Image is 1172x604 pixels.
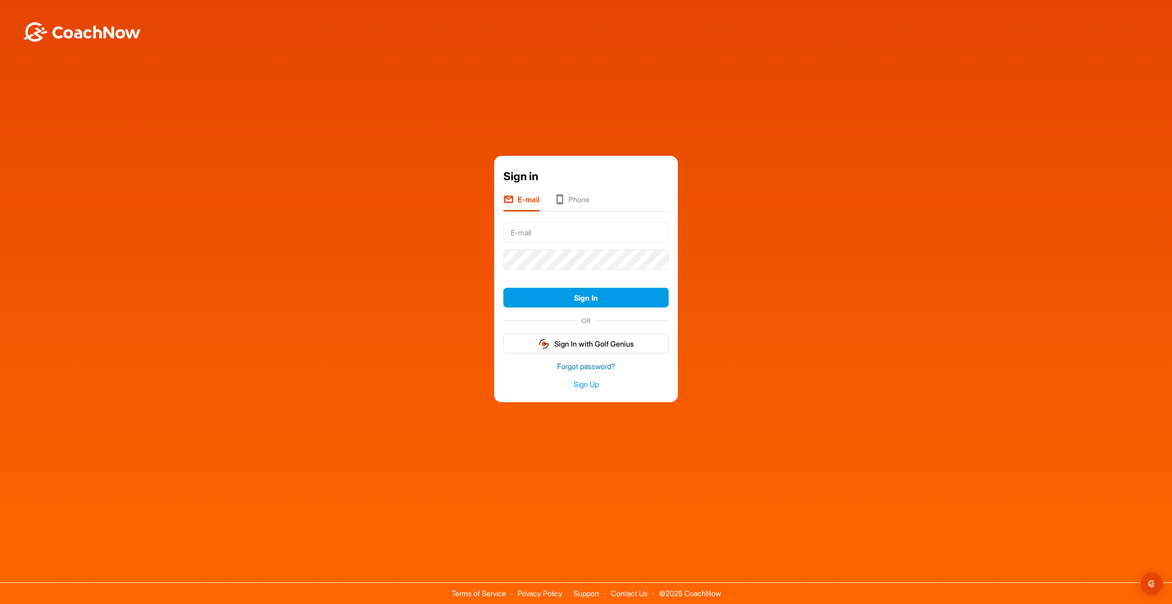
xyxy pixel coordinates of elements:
a: Support [574,589,599,598]
div: Sign in [503,168,669,185]
button: Sign In [503,288,669,308]
a: Privacy Policy [518,589,562,598]
a: Contact Us [611,589,648,598]
a: Terms of Service [451,589,506,598]
li: Phone [554,194,590,211]
span: OR [577,316,595,325]
a: Sign Up [503,379,669,390]
span: © 2025 CoachNow [654,583,726,597]
div: Open Intercom Messenger [1141,573,1163,595]
li: E-mail [503,194,540,211]
a: Forgot password? [503,361,669,372]
img: BwLJSsUCoWCh5upNqxVrqldRgqLPVwmV24tXu5FoVAoFEpwwqQ3VIfuoInZCoVCoTD4vwADAC3ZFMkVEQFDAAAAAElFTkSuQmCC [22,22,141,42]
img: gg_logo [538,338,550,349]
input: E-mail [503,222,669,243]
button: Sign In with Golf Genius [503,334,669,353]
